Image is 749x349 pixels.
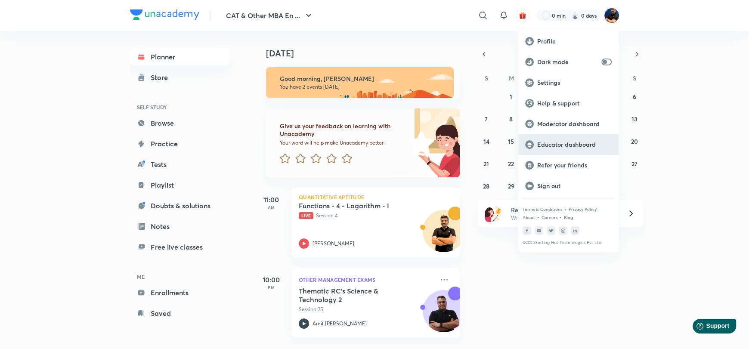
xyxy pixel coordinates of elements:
a: About [523,215,535,220]
div: • [559,213,562,221]
a: Refer your friends [518,155,619,176]
p: Sign out [537,182,612,190]
p: Profile [537,37,612,45]
p: Refer your friends [537,161,612,169]
a: Terms & Conditions [523,207,562,212]
a: Educator dashboard [518,134,619,155]
a: Blog [564,215,573,220]
p: Help & support [537,99,612,107]
p: Dark mode [537,58,598,66]
div: • [564,205,567,213]
a: Moderator dashboard [518,114,619,134]
a: Careers [542,215,557,220]
p: Educator dashboard [537,141,612,148]
p: Settings [537,79,612,86]
iframe: Help widget launcher [672,315,740,340]
a: Profile [518,31,619,52]
a: Settings [518,72,619,93]
p: © 2025 Sorting Hat Technologies Pvt Ltd [523,240,614,245]
a: Help & support [518,93,619,114]
div: • [537,213,540,221]
a: Privacy Policy [569,207,597,212]
p: Moderator dashboard [537,120,612,128]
